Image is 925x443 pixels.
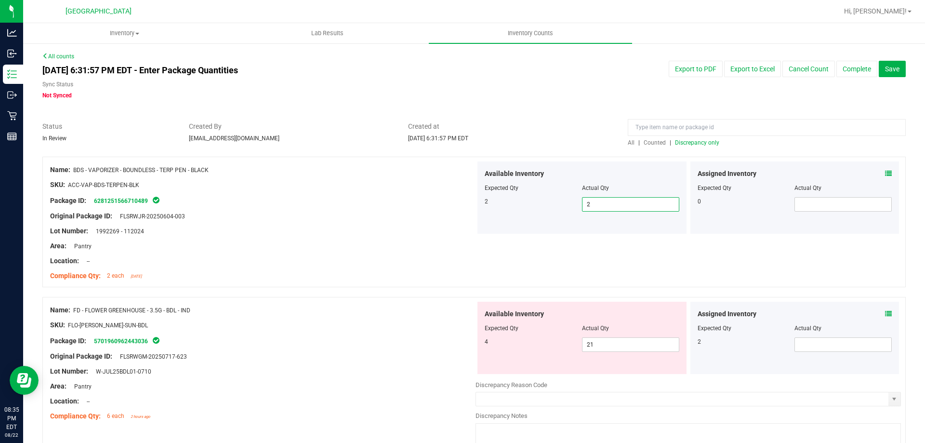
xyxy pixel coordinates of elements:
span: In Review [42,135,66,142]
inline-svg: Inbound [7,49,17,58]
span: Created By [189,121,394,132]
span: Counted [644,139,666,146]
span: [DATE] [131,274,142,279]
h4: [DATE] 6:31:57 PM EDT - Enter Package Quantities [42,66,540,75]
span: Area: [50,382,66,390]
span: ACC-VAP-BDS-TERPEN-BLK [68,182,139,188]
span: Status [42,121,174,132]
span: BDS - VAPORIZER - BOUNDLESS - TERP PEN - BLACK [73,167,209,174]
span: Not Synced [42,92,72,99]
inline-svg: Retail [7,111,17,121]
a: Inventory Counts [429,23,632,43]
div: 2 [698,337,795,346]
div: Actual Qty [794,324,892,333]
span: Assigned Inventory [698,169,756,179]
span: FLSRWJR-20250604-003 [115,213,185,220]
span: Lot Number: [50,367,88,375]
span: Discrepancy only [675,139,719,146]
a: Inventory [23,23,226,43]
span: SKU: [50,321,65,329]
span: Name: [50,166,70,174]
span: 2 [485,198,488,205]
a: 6281251566710489 [94,198,148,204]
label: Sync Status [42,80,73,89]
span: In Sync [152,336,160,345]
button: Save [879,61,906,77]
span: Actual Qty [582,185,609,191]
span: Original Package ID: [50,352,112,360]
span: FLO-[PERSON_NAME]-SUN-BDL [68,322,148,329]
span: | [670,139,671,146]
input: 21 [582,338,679,351]
span: Lab Results [298,29,357,38]
span: FD - FLOWER GREENHOUSE - 3.5G - BDL - IND [73,307,190,314]
span: Package ID: [50,197,86,204]
inline-svg: Reports [7,132,17,141]
span: Area: [50,242,66,250]
span: 4 [485,338,488,345]
span: Available Inventory [485,309,544,319]
span: All [628,139,634,146]
span: [GEOGRAPHIC_DATA] [66,7,132,15]
button: Export to Excel [724,61,781,77]
span: Package ID: [50,337,86,345]
span: 6 each [107,413,124,419]
span: Location: [50,397,79,405]
a: Lab Results [226,23,429,43]
span: 2 each [107,272,124,279]
span: Actual Qty [582,325,609,332]
button: Export to PDF [669,61,723,77]
inline-svg: Analytics [7,28,17,38]
span: Expected Qty [485,325,518,332]
span: Compliance Qty: [50,272,101,280]
span: 1992269 - 112024 [91,228,144,235]
div: Expected Qty [698,324,795,333]
span: In Sync [152,195,160,205]
iframe: Resource center [10,366,39,395]
span: Save [885,65,899,73]
p: 08/22 [4,431,19,439]
span: -- [82,398,90,405]
span: [EMAIL_ADDRESS][DOMAIN_NAME] [189,135,279,142]
span: W-JUL25BDL01-0710 [91,368,151,375]
input: Type item name or package id [628,119,906,136]
span: Available Inventory [485,169,544,179]
span: 2 hours ago [131,415,150,419]
a: All counts [42,53,74,60]
span: select [888,392,900,406]
span: Discrepancy Reason Code [476,381,547,389]
button: Cancel Count [782,61,835,77]
span: -- [82,258,90,265]
a: Counted [641,139,670,146]
a: All [628,139,638,146]
inline-svg: Outbound [7,90,17,100]
span: Compliance Qty: [50,412,101,420]
span: | [638,139,640,146]
span: FLSRWGM-20250717-623 [115,353,187,360]
span: Name: [50,306,70,314]
span: Assigned Inventory [698,309,756,319]
span: Hi, [PERSON_NAME]! [844,7,907,15]
span: Created at [408,121,613,132]
div: Actual Qty [794,184,892,192]
span: Pantry [69,243,92,250]
inline-svg: Inventory [7,69,17,79]
span: Original Package ID: [50,212,112,220]
span: SKU: [50,181,65,188]
button: Complete [836,61,877,77]
span: Inventory Counts [495,29,566,38]
span: Lot Number: [50,227,88,235]
span: Inventory [24,29,225,38]
span: [DATE] 6:31:57 PM EDT [408,135,468,142]
div: Expected Qty [698,184,795,192]
div: 0 [698,197,795,206]
span: Location: [50,257,79,265]
div: Discrepancy Notes [476,411,901,421]
p: 08:35 PM EDT [4,405,19,431]
span: Pantry [69,383,92,390]
span: Expected Qty [485,185,518,191]
a: Discrepancy only [673,139,719,146]
a: 5701960962443036 [94,338,148,345]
